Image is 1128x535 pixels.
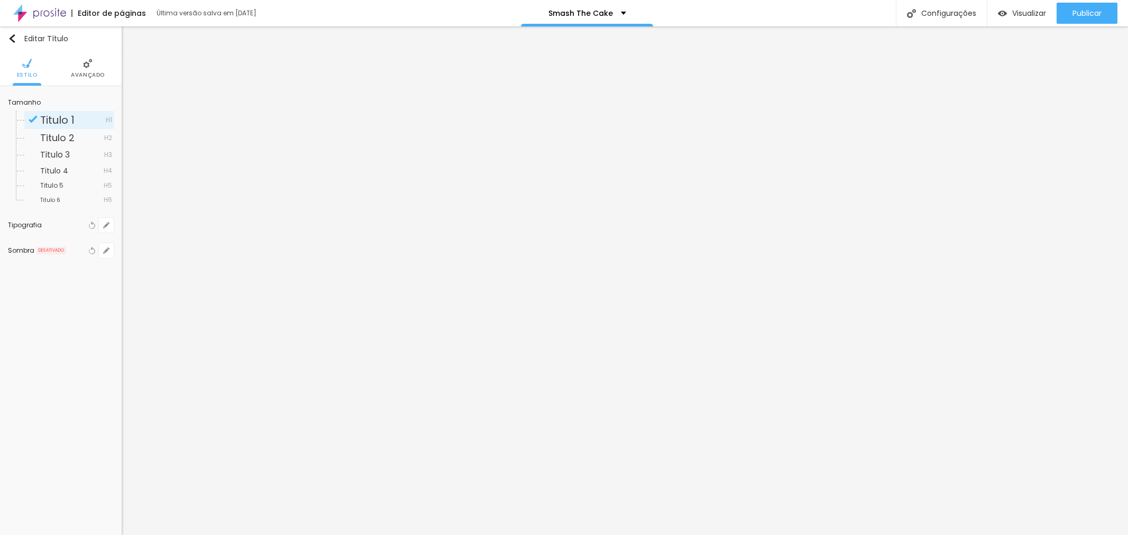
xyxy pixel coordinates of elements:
[36,247,66,254] span: DESATIVADO
[22,59,32,68] img: Icone
[40,113,75,127] span: Titulo 1
[1012,9,1046,17] span: Visualizar
[40,181,63,190] span: Titulo 5
[987,3,1057,24] button: Visualizar
[104,135,112,141] span: H2
[157,10,278,16] div: Última versão salva em [DATE]
[40,131,75,144] span: Titulo 2
[907,9,916,18] img: Icone
[17,72,38,78] span: Estilo
[40,149,70,161] span: Titulo 3
[8,99,114,106] div: Tamanho
[71,10,146,17] div: Editor de páginas
[83,59,93,68] img: Icone
[104,168,112,174] span: H4
[8,222,86,228] div: Tipografia
[40,196,60,204] span: Titulo 6
[40,165,68,176] span: Titulo 4
[106,117,112,123] span: H1
[998,9,1007,18] img: view-1.svg
[29,115,38,124] img: Icone
[8,34,68,43] div: Editar Título
[104,197,112,203] span: H6
[104,182,112,189] span: H5
[548,10,613,17] p: Smash The Cake
[104,152,112,158] span: H3
[122,26,1128,535] iframe: Editor
[1057,3,1117,24] button: Publicar
[1072,9,1102,17] span: Publicar
[71,72,105,78] span: Avançado
[8,34,16,43] img: Icone
[8,247,34,254] div: Sombra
